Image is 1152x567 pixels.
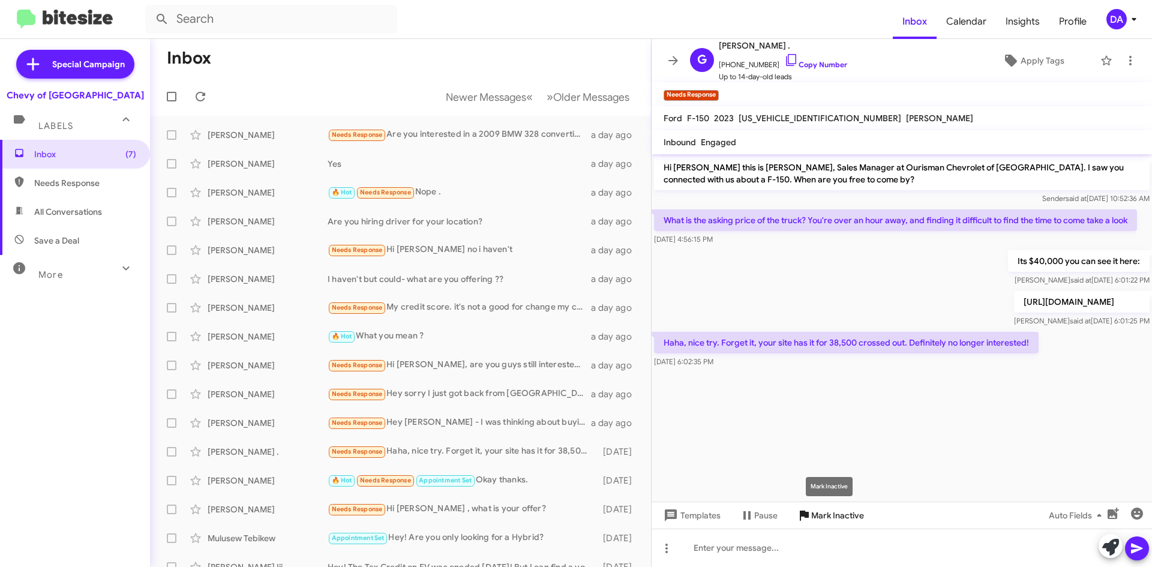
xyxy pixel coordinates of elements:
span: Needs Response [332,304,383,311]
span: Needs Response [360,476,411,484]
div: [DATE] [597,446,641,458]
div: Mulusew Tebikew [208,532,328,544]
span: Ford [664,113,682,124]
span: More [38,269,63,280]
div: [DATE] [597,532,641,544]
span: Profile [1049,4,1096,39]
a: Inbox [893,4,937,39]
div: [PERSON_NAME] [208,273,328,285]
div: [DATE] [597,475,641,487]
div: Hey! Are you only looking for a Hybrid? [328,531,597,545]
div: a day ago [591,158,641,170]
div: What you mean ? [328,329,591,343]
span: [PHONE_NUMBER] [719,53,847,71]
span: Inbox [34,148,136,160]
span: Labels [38,121,73,131]
span: « [526,89,533,104]
a: Special Campaign [16,50,134,79]
span: 🔥 Hot [332,332,352,340]
span: [US_VEHICLE_IDENTIFICATION_NUMBER] [739,113,901,124]
span: Newer Messages [446,91,526,104]
input: Search [145,5,397,34]
p: Hi [PERSON_NAME] this is [PERSON_NAME], Sales Manager at Ourisman Chevrolet of [GEOGRAPHIC_DATA].... [654,157,1150,190]
div: Hey [PERSON_NAME] - I was thinking about buying new but the payment was too high. My wife needs a... [328,416,591,430]
div: [PERSON_NAME] [208,359,328,371]
span: Appointment Set [332,534,385,542]
h1: Inbox [167,49,211,68]
div: [PERSON_NAME] [208,331,328,343]
div: [PERSON_NAME] [208,244,328,256]
div: [PERSON_NAME] [208,158,328,170]
div: Haha, nice try. Forget it, your site has it for 38,500 crossed out. Definitely no longer interested! [328,445,597,458]
button: Pause [730,505,787,526]
span: Special Campaign [52,58,125,70]
p: Its $40,000 you can see it here: [1008,250,1150,272]
div: Nope . [328,185,591,199]
div: My credit score. it's not a good for change my car now [328,301,591,314]
span: Needs Response [332,246,383,254]
div: Are you interested in a 2009 BMW 328 convertible in great shape with 73k miles [328,128,591,142]
div: I haven't but could- what are you offering ?? [328,273,591,285]
span: [PERSON_NAME] [DATE] 6:01:22 PM [1015,275,1150,284]
button: Previous [439,85,540,109]
span: [PERSON_NAME] [906,113,973,124]
button: DA [1096,9,1139,29]
p: [URL][DOMAIN_NAME] [1014,291,1150,313]
span: said at [1066,194,1087,203]
nav: Page navigation example [439,85,637,109]
span: All Conversations [34,206,102,218]
span: Pause [754,505,778,526]
div: [PERSON_NAME] [208,215,328,227]
div: a day ago [591,215,641,227]
a: Copy Number [784,60,847,69]
small: Needs Response [664,90,719,101]
span: 🔥 Hot [332,188,352,196]
button: Templates [652,505,730,526]
span: (7) [125,148,136,160]
span: [DATE] 6:02:35 PM [654,357,713,366]
div: [PERSON_NAME] [208,475,328,487]
span: Templates [661,505,721,526]
div: Hi [PERSON_NAME], are you guys still interested in buying used cars? We have 2017 model Tahoe and... [328,358,591,372]
span: Save a Deal [34,235,79,247]
div: [PERSON_NAME] [208,417,328,429]
span: Needs Response [360,188,411,196]
a: Insights [996,4,1049,39]
span: Needs Response [332,448,383,455]
span: [DATE] 4:56:15 PM [654,235,713,244]
span: Needs Response [332,390,383,398]
div: Hi [PERSON_NAME] no i haven't [328,243,591,257]
button: Auto Fields [1039,505,1116,526]
div: [PERSON_NAME] [208,503,328,515]
span: Appointment Set [419,476,472,484]
div: a day ago [591,302,641,314]
div: a day ago [591,388,641,400]
button: Next [539,85,637,109]
p: Haha, nice try. Forget it, your site has it for 38,500 crossed out. Definitely no longer interested! [654,332,1039,353]
span: Sender [DATE] 10:52:36 AM [1042,194,1150,203]
span: Needs Response [34,177,136,189]
div: a day ago [591,187,641,199]
span: Auto Fields [1049,505,1106,526]
span: Needs Response [332,361,383,369]
span: Apply Tags [1021,50,1064,71]
div: [PERSON_NAME] [208,388,328,400]
div: Are you hiring driver for your location? [328,215,591,227]
span: F-150 [687,113,709,124]
div: a day ago [591,417,641,429]
span: Mark Inactive [811,505,864,526]
span: » [547,89,553,104]
a: Calendar [937,4,996,39]
button: Mark Inactive [787,505,874,526]
span: [PERSON_NAME] . [719,38,847,53]
div: Hi [PERSON_NAME] , what is your offer? [328,502,597,516]
span: [PERSON_NAME] [DATE] 6:01:25 PM [1014,316,1150,325]
div: a day ago [591,359,641,371]
div: Okay thanks. [328,473,597,487]
div: a day ago [591,244,641,256]
span: said at [1070,316,1091,325]
div: [PERSON_NAME] [208,129,328,141]
span: Needs Response [332,131,383,139]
